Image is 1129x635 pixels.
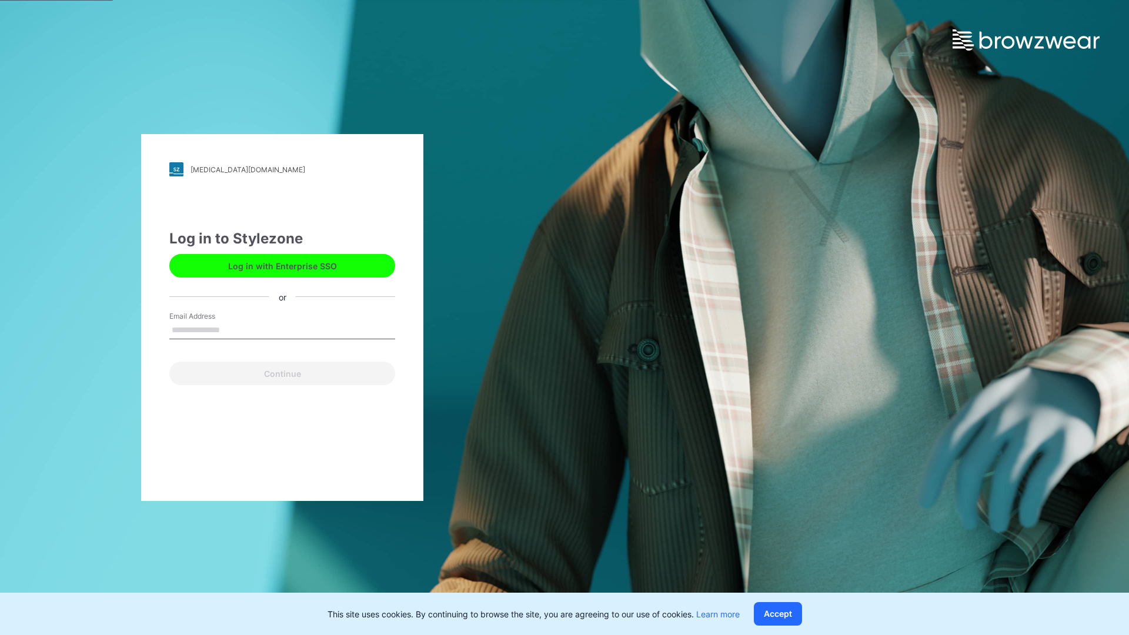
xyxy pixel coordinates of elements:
[269,290,296,303] div: or
[169,254,395,278] button: Log in with Enterprise SSO
[191,165,305,174] div: [MEDICAL_DATA][DOMAIN_NAME]
[328,608,740,620] p: This site uses cookies. By continuing to browse the site, you are agreeing to our use of cookies.
[169,162,395,176] a: [MEDICAL_DATA][DOMAIN_NAME]
[696,609,740,619] a: Learn more
[169,228,395,249] div: Log in to Stylezone
[754,602,802,626] button: Accept
[169,311,252,322] label: Email Address
[953,29,1100,51] img: browzwear-logo.e42bd6dac1945053ebaf764b6aa21510.svg
[169,162,183,176] img: stylezone-logo.562084cfcfab977791bfbf7441f1a819.svg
